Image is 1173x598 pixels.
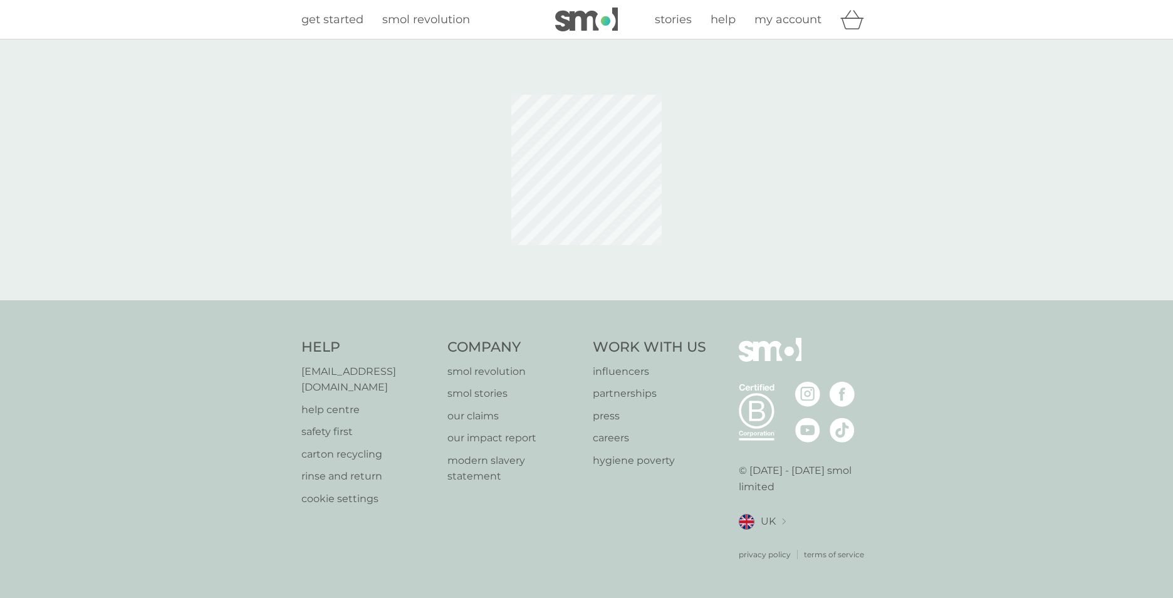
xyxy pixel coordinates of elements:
a: stories [655,11,692,29]
span: UK [761,513,776,530]
span: get started [301,13,363,26]
a: my account [754,11,821,29]
a: partnerships [593,386,706,402]
h4: Help [301,338,435,357]
a: modern slavery statement [447,453,581,485]
img: UK flag [739,514,754,530]
a: press [593,408,706,424]
a: our claims [447,408,581,424]
a: hygiene poverty [593,453,706,469]
a: safety first [301,424,435,440]
h4: Company [447,338,581,357]
a: smol revolution [447,364,581,380]
a: terms of service [804,548,864,560]
img: smol [555,8,618,31]
div: basket [840,7,872,32]
span: stories [655,13,692,26]
a: [EMAIL_ADDRESS][DOMAIN_NAME] [301,364,435,396]
a: help [711,11,736,29]
a: our impact report [447,430,581,446]
span: smol revolution [382,13,470,26]
img: visit the smol Tiktok page [830,417,855,443]
a: privacy policy [739,548,791,560]
a: help centre [301,402,435,418]
img: visit the smol Facebook page [830,382,855,407]
a: influencers [593,364,706,380]
a: carton recycling [301,446,435,463]
h4: Work With Us [593,338,706,357]
a: careers [593,430,706,446]
img: select a new location [782,518,786,525]
a: rinse and return [301,468,435,485]
p: © [DATE] - [DATE] smol limited [739,463,872,495]
a: get started [301,11,363,29]
span: my account [754,13,821,26]
a: smol revolution [382,11,470,29]
img: visit the smol Youtube page [795,417,820,443]
a: cookie settings [301,491,435,507]
img: smol [739,338,801,380]
img: visit the smol Instagram page [795,382,820,407]
a: smol stories [447,386,581,402]
span: help [711,13,736,26]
